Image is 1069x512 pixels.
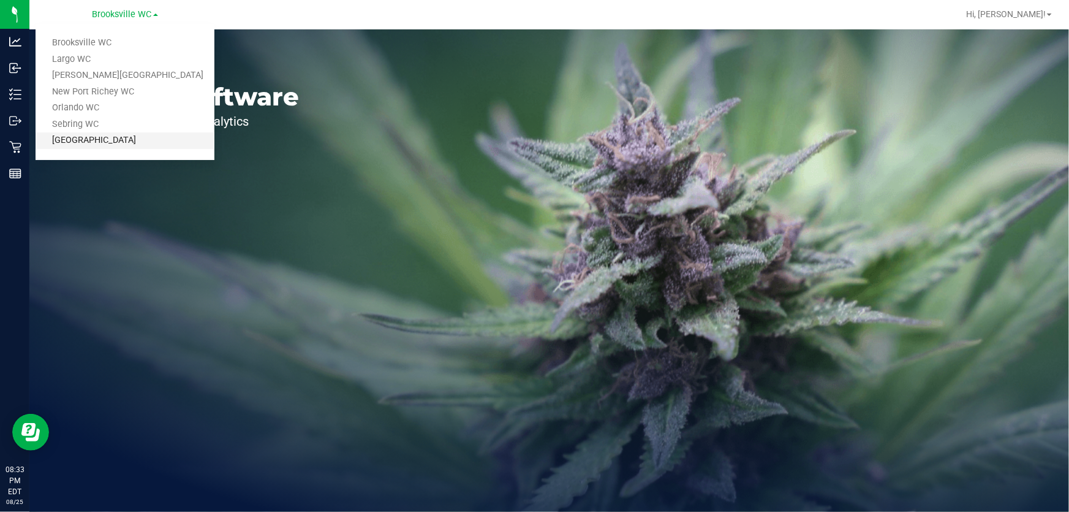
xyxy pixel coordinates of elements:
a: Orlando WC [36,100,214,117]
span: Hi, [PERSON_NAME]! [966,9,1046,19]
inline-svg: Outbound [9,115,21,127]
a: New Port Richey WC [36,84,214,101]
p: 08:33 PM EDT [6,464,24,497]
inline-svg: Inventory [9,88,21,101]
inline-svg: Retail [9,141,21,153]
a: Sebring WC [36,117,214,133]
inline-svg: Analytics [9,36,21,48]
inline-svg: Reports [9,167,21,180]
inline-svg: Inbound [9,62,21,74]
iframe: Resource center [12,414,49,451]
span: Brooksville WC [93,9,152,20]
p: 08/25 [6,497,24,506]
a: Largo WC [36,52,214,68]
a: Brooksville WC [36,35,214,52]
a: [PERSON_NAME][GEOGRAPHIC_DATA] [36,67,214,84]
a: [GEOGRAPHIC_DATA] [36,132,214,149]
